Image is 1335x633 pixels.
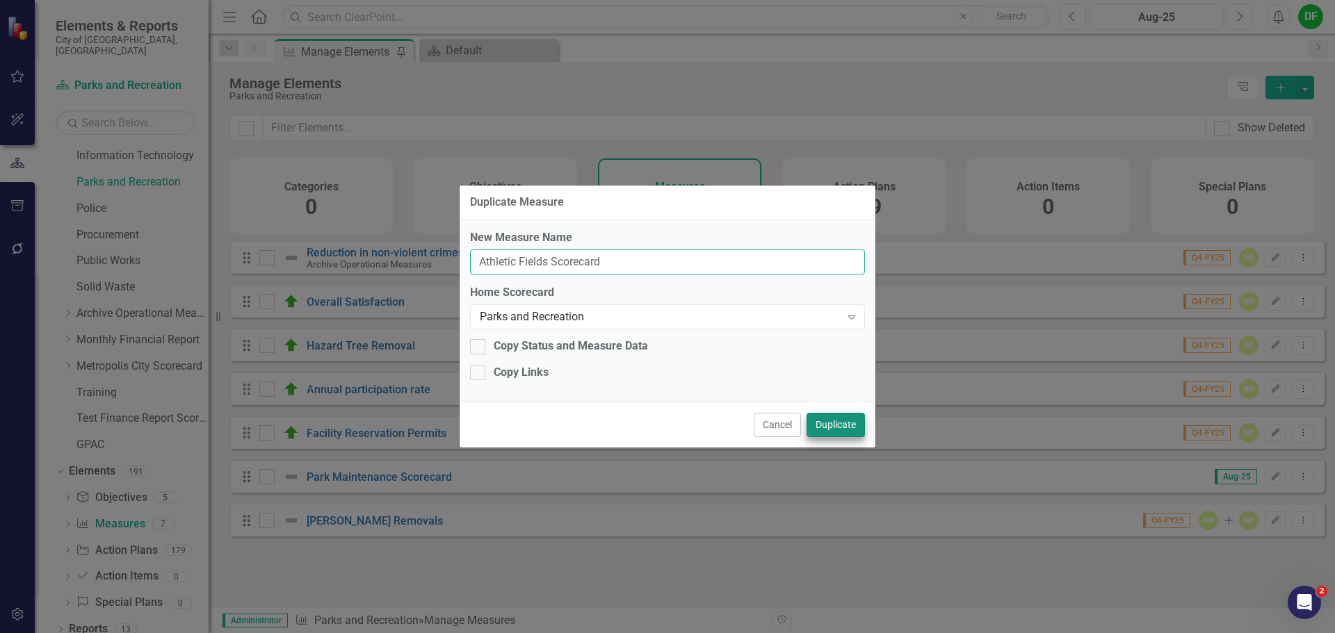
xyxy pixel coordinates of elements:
input: Name [470,249,865,275]
span: 2 [1316,586,1327,597]
div: Duplicate Measure [470,196,564,208]
iframe: Intercom live chat [1288,586,1321,619]
button: Duplicate [807,413,865,437]
label: Home Scorecard [470,285,865,301]
label: New Measure Name [470,230,865,246]
button: Cancel [754,413,801,437]
div: Parks and Recreation [480,309,841,325]
div: Copy Status and Measure Data [494,338,648,354]
div: Copy Links [494,365,549,381]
